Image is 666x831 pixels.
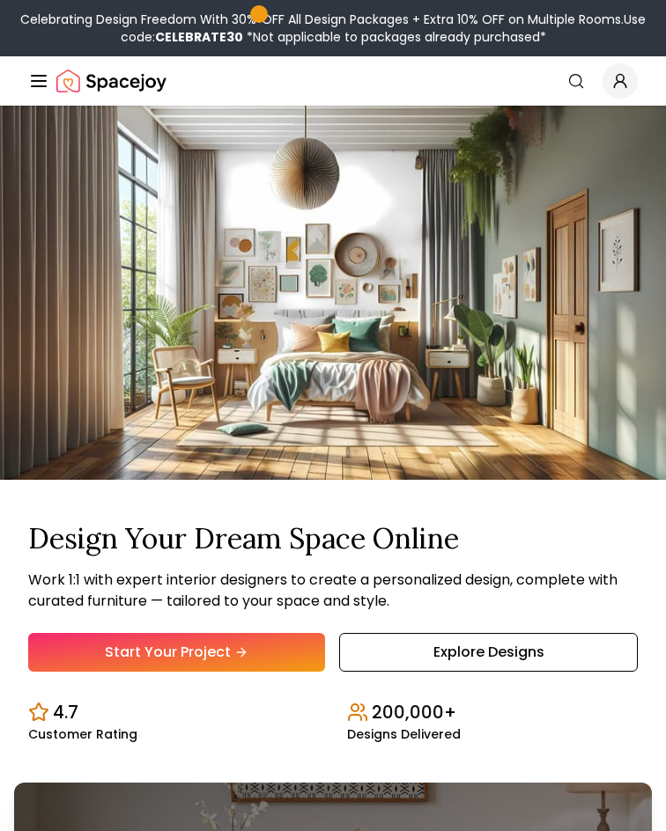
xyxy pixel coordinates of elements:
[53,700,78,724] p: 4.7
[372,700,456,724] p: 200,000+
[7,11,659,46] div: Celebrating Design Freedom With 30% OFF All Design Packages + Extra 10% OFF on Multiple Rooms.
[28,570,638,612] p: Work 1:1 with expert interior designers to create a personalized design, complete with curated fu...
[347,728,461,740] small: Designs Delivered
[339,633,638,672] a: Explore Designs
[28,56,638,106] nav: Global
[28,633,325,672] a: Start Your Project
[56,63,166,99] a: Spacejoy
[121,11,647,46] span: Use code:
[56,63,166,99] img: Spacejoy Logo
[243,28,546,46] span: *Not applicable to packages already purchased*
[28,522,638,555] h1: Design Your Dream Space Online
[28,686,638,740] div: Design stats
[28,728,137,740] small: Customer Rating
[155,28,243,46] b: CELEBRATE30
